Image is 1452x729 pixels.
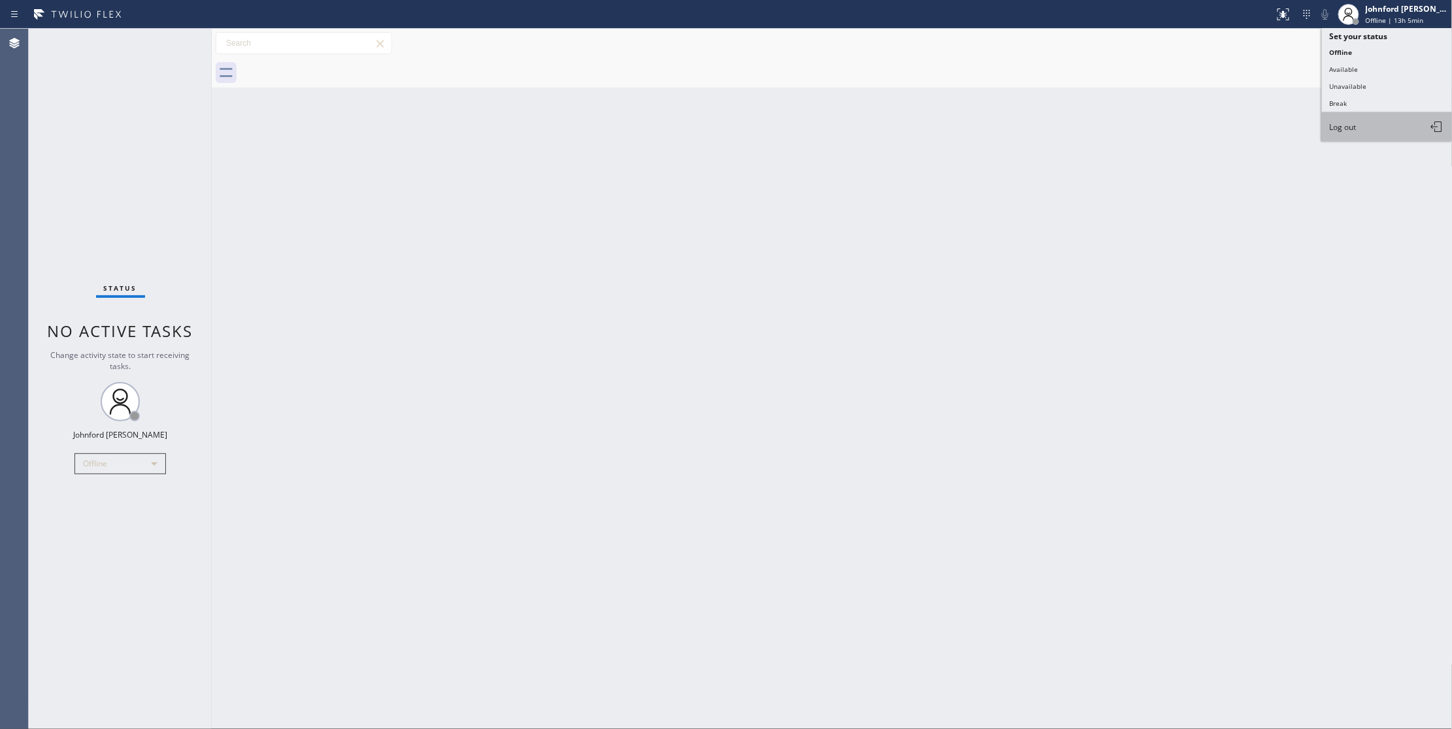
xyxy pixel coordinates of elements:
[104,283,137,293] span: Status
[216,33,391,54] input: Search
[1366,16,1424,25] span: Offline | 13h 5min
[1316,5,1334,24] button: Mute
[73,429,167,440] div: Johnford [PERSON_NAME]
[48,320,193,342] span: No active tasks
[74,453,166,474] div: Offline
[51,349,190,372] span: Change activity state to start receiving tasks.
[1366,3,1448,14] div: Johnford [PERSON_NAME]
